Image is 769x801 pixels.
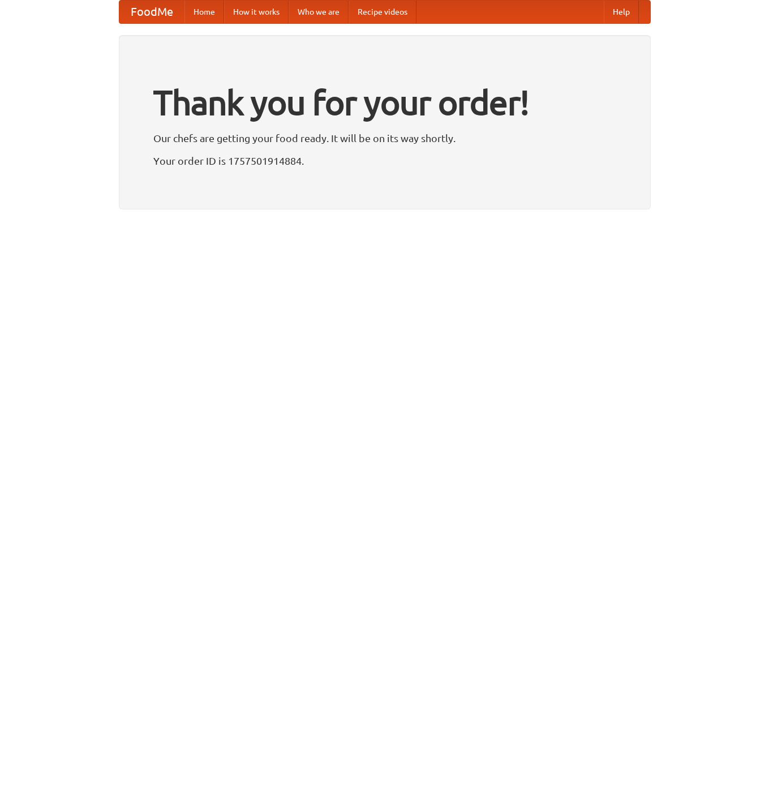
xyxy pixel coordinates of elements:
p: Our chefs are getting your food ready. It will be on its way shortly. [153,130,616,147]
a: Who we are [289,1,349,23]
a: Home [184,1,224,23]
a: Recipe videos [349,1,416,23]
h1: Thank you for your order! [153,75,616,130]
a: Help [604,1,639,23]
a: FoodMe [119,1,184,23]
a: How it works [224,1,289,23]
p: Your order ID is 1757501914884. [153,152,616,169]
